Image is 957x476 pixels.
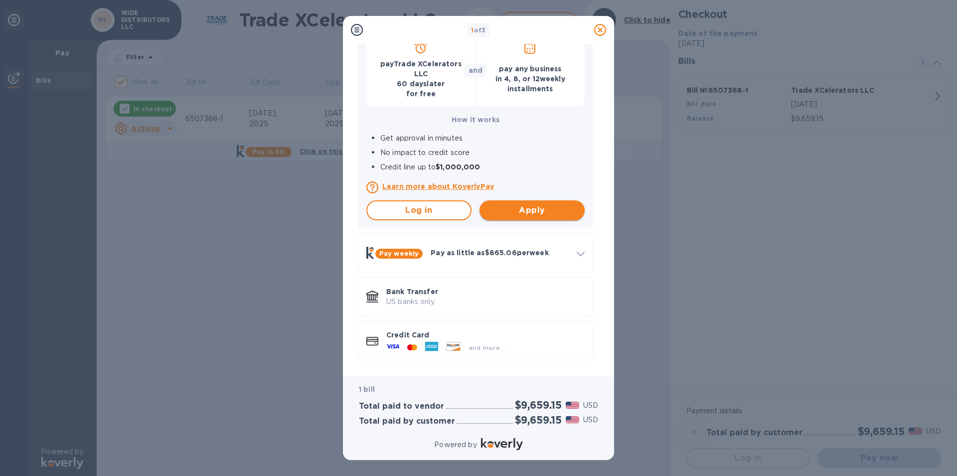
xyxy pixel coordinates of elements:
[452,116,499,124] b: How it works
[380,133,585,144] p: Get approval in minutes
[484,64,577,94] p: pay any business in 4 , 8 , or 12 weekly installments
[380,148,585,158] p: No impact to credit score
[382,181,585,191] a: Learn more about KoverlyPay
[375,204,463,216] span: Log in
[471,26,486,34] b: of 3
[386,287,585,297] p: Bank Transfer
[583,415,598,425] p: USD
[515,414,562,426] h2: $9,659.15
[487,204,577,216] span: Apply
[436,163,480,171] b: $1,000,000
[515,399,562,411] h2: $9,659.15
[386,330,585,340] p: Credit Card
[431,248,569,258] p: Pay as little as $865.06 per week
[386,297,585,307] p: US banks only.
[366,200,472,220] button: Log in
[566,402,579,409] img: USD
[359,402,444,411] h3: Total paid to vendor
[479,200,585,220] button: Apply
[374,59,468,99] p: pay Trade XCelerators LLC 60 days later for free
[481,438,523,450] img: Logo
[566,416,579,423] img: USD
[469,344,505,351] span: and more...
[379,250,419,257] b: Pay weekly
[359,417,455,426] h3: Total paid by customer
[359,385,375,393] b: 1 bill
[583,400,598,411] p: USD
[469,65,482,75] p: and
[380,162,585,172] p: Credit line up to
[434,440,477,450] p: Powered by
[471,26,474,34] span: 1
